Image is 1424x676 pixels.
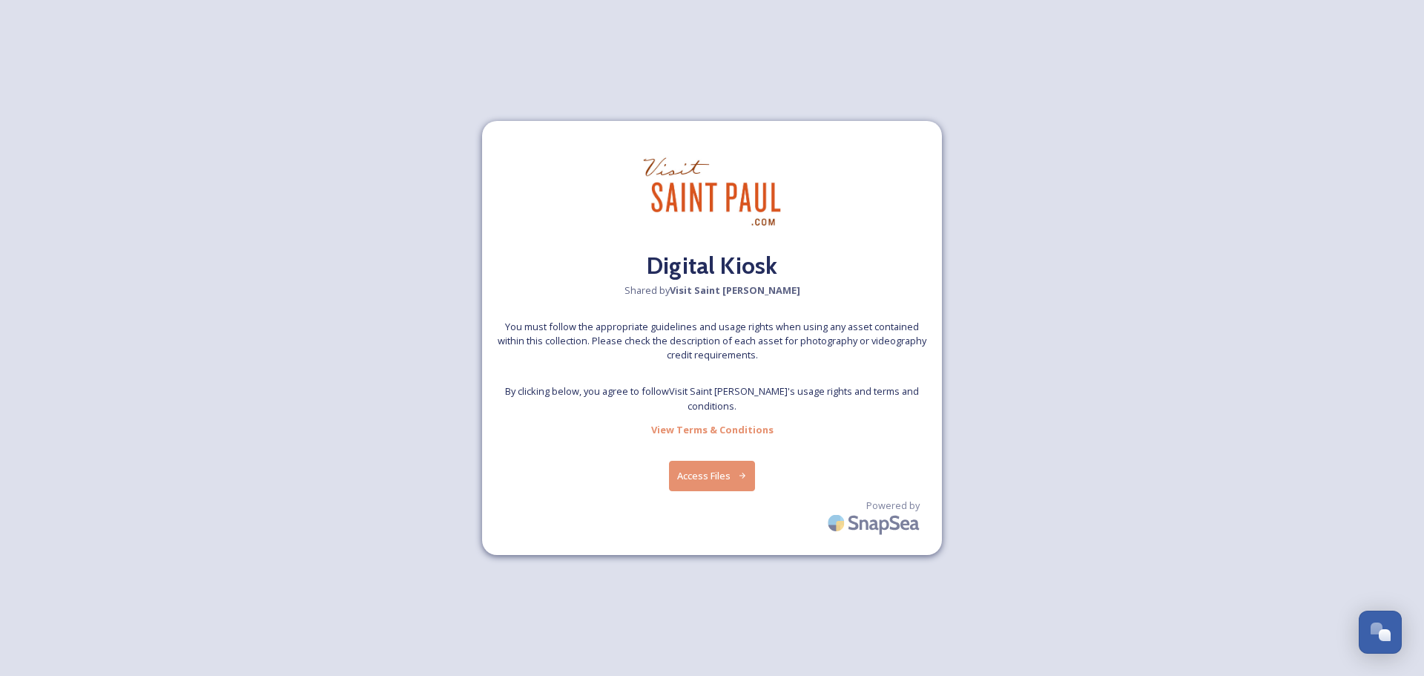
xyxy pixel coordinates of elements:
a: View Terms & Conditions [651,421,774,439]
span: Shared by [624,283,800,298]
strong: View Terms & Conditions [651,423,774,436]
span: By clicking below, you agree to follow Visit Saint [PERSON_NAME] 's usage rights and terms and co... [497,384,927,413]
strong: Visit Saint [PERSON_NAME] [670,283,800,297]
span: You must follow the appropriate guidelines and usage rights when using any asset contained within... [497,320,927,363]
button: Access Files [669,461,756,491]
img: SnapSea Logo [823,505,927,540]
span: Powered by [866,499,920,513]
h2: Digital Kiosk [647,248,777,283]
img: visit_sp.jpg [638,136,786,248]
button: Open Chat [1359,611,1402,654]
